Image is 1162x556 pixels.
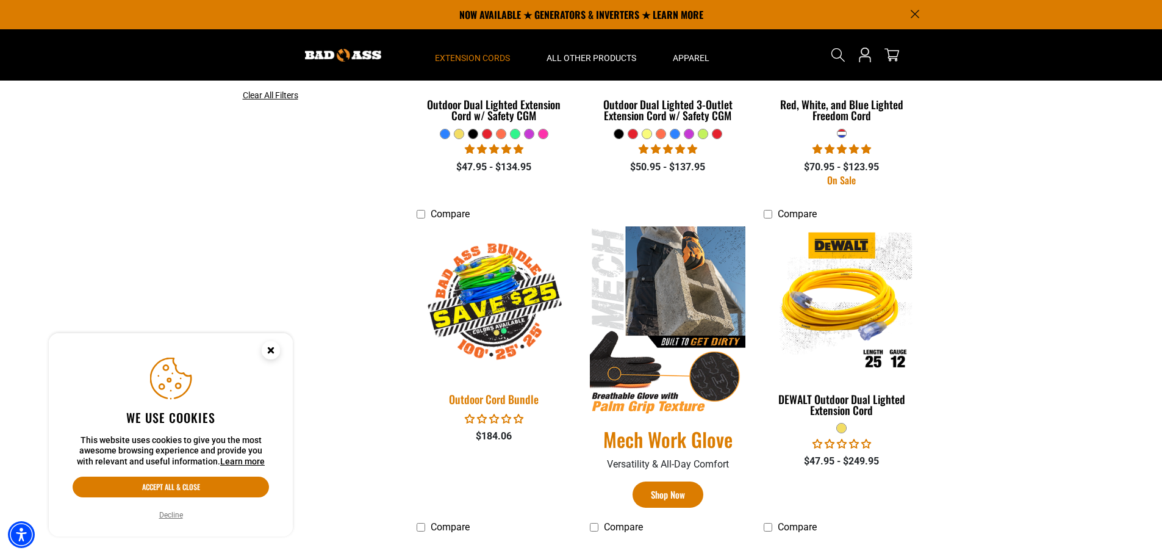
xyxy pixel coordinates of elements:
[882,48,902,62] a: cart
[655,29,728,81] summary: Apparel
[73,435,269,468] p: This website uses cookies to give you the most awesome browsing experience and provide you with r...
[590,457,745,472] p: Versatility & All-Day Comfort
[590,160,745,175] div: $50.95 - $137.95
[73,477,269,497] button: Accept all & close
[778,208,817,220] span: Compare
[220,457,265,466] a: This website uses cookies to give you the most awesome browsing experience and provide you with r...
[431,521,470,533] span: Compare
[249,333,293,371] button: Close this option
[417,394,572,405] div: Outdoor Cord Bundle
[764,99,919,121] div: Red, White, and Blue Lighted Freedom Cord
[156,509,187,521] button: Decline
[778,521,817,533] span: Compare
[765,232,919,372] img: DEWALT Outdoor Dual Lighted Extension Cord
[604,521,643,533] span: Compare
[639,143,697,155] span: 4.80 stars
[812,438,871,450] span: 0.00 stars
[633,482,703,508] a: Shop Now
[305,49,381,62] img: Bad Ass Extension Cords
[855,29,875,81] a: Open this option
[828,45,848,65] summary: Search
[764,454,919,469] div: $47.95 - $249.95
[673,52,709,63] span: Apparel
[547,52,636,63] span: All Other Products
[417,29,528,81] summary: Extension Cords
[590,427,745,452] a: Mech Work Glove
[243,89,303,102] a: Clear All Filters
[465,143,523,155] span: 4.81 stars
[590,226,745,415] img: Mech Work Glove
[435,52,510,63] span: Extension Cords
[764,394,919,416] div: DEWALT Outdoor Dual Lighted Extension Cord
[8,521,35,548] div: Accessibility Menu
[417,99,572,121] div: Outdoor Dual Lighted Extension Cord w/ Safety CGM
[764,226,919,423] a: DEWALT Outdoor Dual Lighted Extension Cord DEWALT Outdoor Dual Lighted Extension Cord
[764,160,919,175] div: $70.95 - $123.95
[431,208,470,220] span: Compare
[243,90,298,100] span: Clear All Filters
[465,413,523,425] span: 0.00 stars
[417,226,572,412] a: Outdoor Cord Bundle Outdoor Cord Bundle
[409,225,579,381] img: Outdoor Cord Bundle
[812,143,871,155] span: 5.00 stars
[590,99,745,121] div: Outdoor Dual Lighted 3-Outlet Extension Cord w/ Safety CGM
[417,160,572,175] div: $47.95 - $134.95
[49,333,293,537] aside: Cookie Consent
[764,175,919,185] div: On Sale
[528,29,655,81] summary: All Other Products
[417,429,572,444] div: $184.06
[73,410,269,425] h2: We use cookies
